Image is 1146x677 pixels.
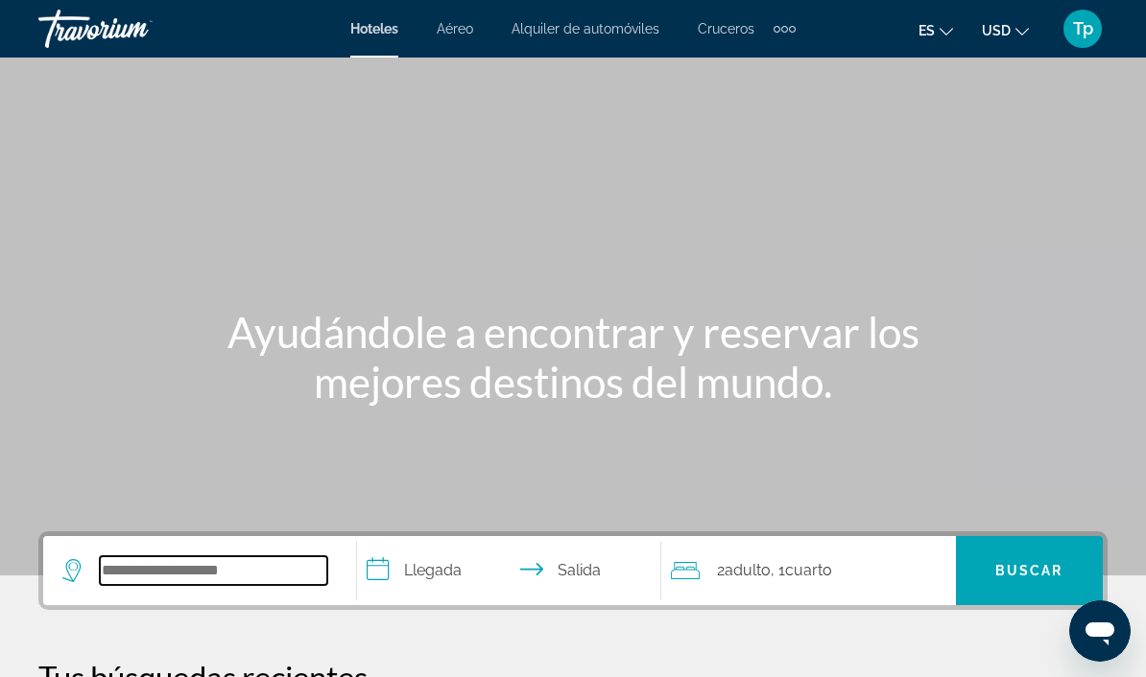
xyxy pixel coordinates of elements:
[717,557,771,584] span: 2
[1069,600,1131,662] iframe: Button to launch messaging window
[1073,19,1093,38] span: Tp
[919,23,935,38] span: es
[919,16,953,44] button: Change language
[43,536,1103,605] div: Search widget
[982,23,1011,38] span: USD
[982,16,1029,44] button: Change currency
[995,563,1063,578] span: Buscar
[512,21,659,36] a: Alquiler de automóviles
[661,536,956,605] button: Travelers: 2 adults, 0 children
[437,21,473,36] a: Aéreo
[357,536,661,605] button: Select check in and out date
[771,557,832,584] span: , 1
[698,21,754,36] a: Cruceros
[1058,9,1108,49] button: User Menu
[38,4,230,54] a: Travorium
[213,307,933,407] h1: Ayudándole a encontrar y reservar los mejores destinos del mundo.
[725,561,771,579] span: Adulto
[350,21,398,36] a: Hoteles
[785,561,832,579] span: Cuarto
[956,536,1103,605] button: Search
[100,556,327,585] input: Search hotel destination
[774,13,796,44] button: Extra navigation items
